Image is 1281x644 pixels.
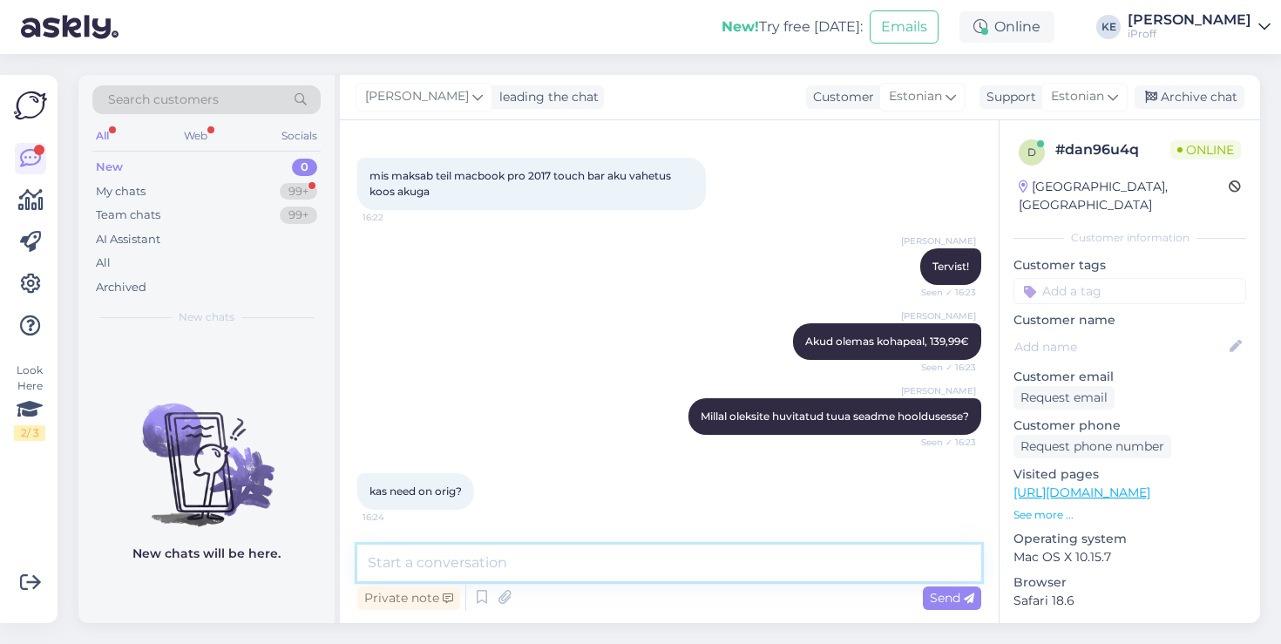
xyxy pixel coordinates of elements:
[365,87,469,106] span: [PERSON_NAME]
[901,309,976,322] span: [PERSON_NAME]
[1013,507,1246,523] p: See more ...
[959,11,1054,43] div: Online
[1013,573,1246,592] p: Browser
[1013,530,1246,548] p: Operating system
[1013,435,1171,458] div: Request phone number
[911,361,976,374] span: Seen ✓ 16:23
[1013,256,1246,275] p: Customer tags
[1013,417,1246,435] p: Customer phone
[278,125,321,147] div: Socials
[96,279,146,296] div: Archived
[1096,15,1121,39] div: KE
[280,183,317,200] div: 99+
[722,18,759,35] b: New!
[889,87,942,106] span: Estonian
[1128,13,1251,27] div: [PERSON_NAME]
[357,586,460,610] div: Private note
[96,207,160,224] div: Team chats
[901,384,976,397] span: [PERSON_NAME]
[805,335,969,348] span: Akud olemas kohapeal, 139,99€
[96,231,160,248] div: AI Assistant
[96,183,146,200] div: My chats
[492,88,599,106] div: leading the chat
[1019,178,1229,214] div: [GEOGRAPHIC_DATA], [GEOGRAPHIC_DATA]
[1170,140,1241,159] span: Online
[14,425,45,441] div: 2 / 3
[1013,465,1246,484] p: Visited pages
[96,254,111,272] div: All
[369,485,462,498] span: kas need on orig?
[1128,13,1271,41] a: [PERSON_NAME]iProff
[108,91,219,109] span: Search customers
[979,88,1036,106] div: Support
[92,125,112,147] div: All
[930,590,974,606] span: Send
[1013,311,1246,329] p: Customer name
[14,363,45,441] div: Look Here
[1013,386,1115,410] div: Request email
[78,372,335,529] img: No chats
[363,211,428,224] span: 16:22
[369,169,674,198] span: mis maksab teil macbook pro 2017 touch bar aku vahetus koos akuga
[911,286,976,299] span: Seen ✓ 16:23
[1013,548,1246,566] p: Mac OS X 10.15.7
[870,10,939,44] button: Emails
[911,436,976,449] span: Seen ✓ 16:23
[1135,85,1244,109] div: Archive chat
[96,159,123,176] div: New
[132,545,281,563] p: New chats will be here.
[1055,139,1170,160] div: # dan96u4q
[701,410,969,423] span: Millal oleksite huvitatud tuua seadme hooldusesse?
[179,309,234,325] span: New chats
[363,511,428,524] span: 16:24
[1051,87,1104,106] span: Estonian
[1014,337,1226,356] input: Add name
[1013,368,1246,386] p: Customer email
[1013,278,1246,304] input: Add a tag
[1013,485,1150,500] a: [URL][DOMAIN_NAME]
[180,125,211,147] div: Web
[14,89,47,122] img: Askly Logo
[292,159,317,176] div: 0
[1128,27,1251,41] div: iProff
[901,234,976,247] span: [PERSON_NAME]
[1013,592,1246,610] p: Safari 18.6
[932,260,969,273] span: Tervist!
[280,207,317,224] div: 99+
[1013,230,1246,246] div: Customer information
[1027,146,1036,159] span: d
[722,17,863,37] div: Try free [DATE]:
[806,88,874,106] div: Customer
